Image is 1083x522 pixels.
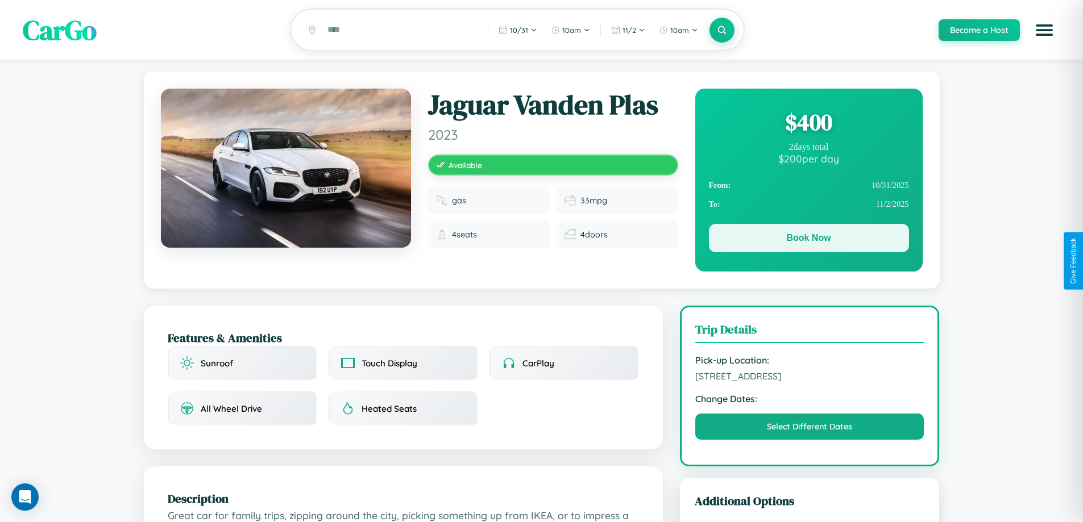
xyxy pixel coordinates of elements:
[545,21,596,39] button: 10am
[623,26,636,35] span: 11 / 2
[565,229,576,240] img: Doors
[695,393,924,404] strong: Change Dates:
[605,21,651,39] button: 11/2
[695,492,925,509] h3: Additional Options
[449,160,482,170] span: Available
[201,403,262,414] span: All Wheel Drive
[695,354,924,366] strong: Pick-up Location:
[452,195,466,206] span: gas
[709,142,909,152] div: 2 days total
[1069,238,1077,284] div: Give Feedback
[168,329,639,346] h2: Features & Amenities
[565,195,576,206] img: Fuel efficiency
[709,199,720,209] strong: To:
[695,370,924,382] span: [STREET_ADDRESS]
[362,358,417,369] span: Touch Display
[362,403,417,414] span: Heated Seats
[23,11,97,49] span: CarGo
[436,195,447,206] img: Fuel type
[580,229,608,240] span: 4 doors
[428,89,678,122] h1: Jaguar Vanden Plas
[709,224,909,252] button: Book Now
[709,195,909,214] div: 11 / 2 / 2025
[653,21,704,39] button: 10am
[695,321,924,343] h3: Trip Details
[709,152,909,165] div: $ 200 per day
[201,358,233,369] span: Sunroof
[709,107,909,137] div: $ 400
[709,181,731,190] strong: From:
[452,229,477,240] span: 4 seats
[1028,14,1060,46] button: Open menu
[436,229,447,240] img: Seats
[939,19,1020,41] button: Become a Host
[670,26,689,35] span: 10am
[580,195,607,206] span: 33 mpg
[428,126,678,143] span: 2023
[709,176,909,195] div: 10 / 31 / 2025
[510,26,528,35] span: 10 / 31
[168,490,639,507] h2: Description
[161,89,411,248] img: Jaguar Vanden Plas 2023
[11,483,39,511] div: Open Intercom Messenger
[695,414,924,440] button: Select Different Dates
[493,21,543,39] button: 10/31
[522,358,554,369] span: CarPlay
[562,26,581,35] span: 10am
